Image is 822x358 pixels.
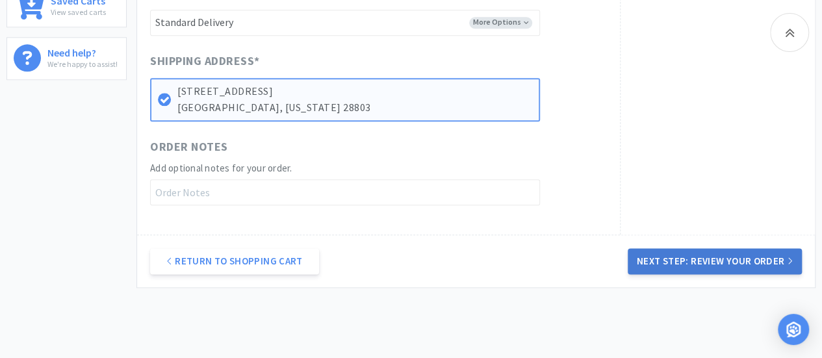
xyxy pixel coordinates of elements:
[150,162,292,174] span: Add optional notes for your order.
[778,314,809,345] div: Open Intercom Messenger
[150,138,228,157] span: Order Notes
[150,52,260,71] span: Shipping Address *
[47,44,118,58] h6: Need help?
[150,248,319,274] a: Return to Shopping Cart
[177,99,532,116] p: [GEOGRAPHIC_DATA], [US_STATE] 28803
[51,6,106,18] p: View saved carts
[47,58,118,70] p: We're happy to assist!
[628,248,802,274] button: Next Step: Review Your Order
[150,179,540,205] input: Order Notes
[177,83,532,100] p: [STREET_ADDRESS]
